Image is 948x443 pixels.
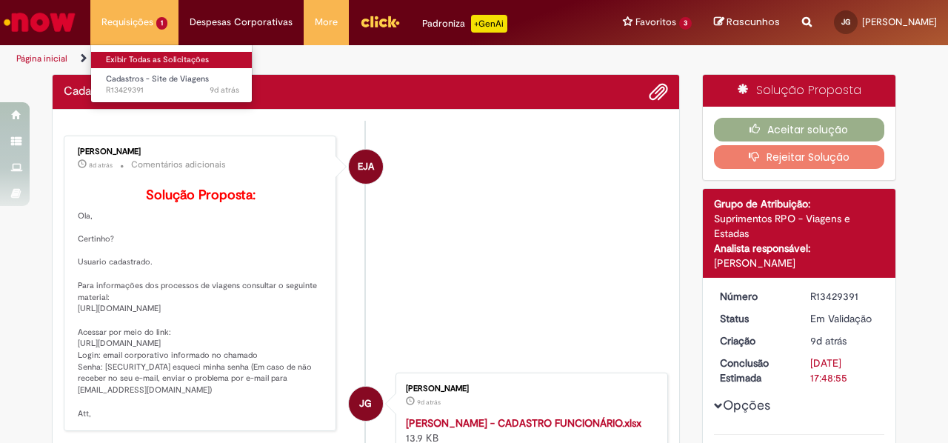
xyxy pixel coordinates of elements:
[190,15,293,30] span: Despesas Corporativas
[422,15,507,33] div: Padroniza
[359,386,372,422] span: JG
[810,289,879,304] div: R13429391
[1,7,78,37] img: ServiceNow
[649,82,668,101] button: Adicionar anexos
[417,398,441,407] span: 9d atrás
[91,71,254,99] a: Aberto R13429391 : Cadastros - Site de Viagens
[106,84,239,96] span: R13429391
[146,187,256,204] b: Solução Proposta:
[862,16,937,28] span: [PERSON_NAME]
[131,159,226,171] small: Comentários adicionais
[841,17,850,27] span: JG
[810,311,879,326] div: Em Validação
[315,15,338,30] span: More
[349,150,383,184] div: Emilio Jose Andres Casado
[210,84,239,96] span: 9d atrás
[714,241,885,256] div: Analista responsável:
[91,52,254,68] a: Exibir Todas as Solicitações
[714,16,780,30] a: Rascunhos
[709,356,800,385] dt: Conclusão Estimada
[709,289,800,304] dt: Número
[406,416,641,430] a: [PERSON_NAME] - CADASTRO FUNCIONÁRIO.xlsx
[349,387,383,421] div: Joao Guarita Grynberg
[810,334,847,347] time: 19/08/2025 15:48:52
[709,311,800,326] dt: Status
[810,334,847,347] span: 9d atrás
[406,384,652,393] div: [PERSON_NAME]
[89,161,113,170] time: 20/08/2025 15:59:34
[810,333,879,348] div: 19/08/2025 15:48:52
[89,161,113,170] span: 8d atrás
[714,256,885,270] div: [PERSON_NAME]
[78,188,324,419] p: Ola, Certinho? Usuario cadastrado. Para informações dos processos de viagens consultar o seguinte...
[106,73,209,84] span: Cadastros - Site de Viagens
[703,75,896,107] div: Solução Proposta
[709,333,800,348] dt: Criação
[471,15,507,33] p: +GenAi
[635,15,676,30] span: Favoritos
[714,118,885,141] button: Aceitar solução
[714,211,885,241] div: Suprimentos RPO - Viagens e Estadas
[16,53,67,64] a: Página inicial
[101,15,153,30] span: Requisições
[714,196,885,211] div: Grupo de Atribuição:
[64,85,210,99] h2: Cadastros - Site de Viagens Histórico de tíquete
[810,356,879,385] div: [DATE] 17:48:55
[78,147,324,156] div: [PERSON_NAME]
[417,398,441,407] time: 19/08/2025 15:48:48
[210,84,239,96] time: 19/08/2025 15:48:53
[156,17,167,30] span: 1
[360,10,400,33] img: click_logo_yellow_360x200.png
[358,149,374,184] span: EJA
[11,45,621,73] ul: Trilhas de página
[714,145,885,169] button: Rejeitar Solução
[727,15,780,29] span: Rascunhos
[90,44,253,103] ul: Requisições
[679,17,692,30] span: 3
